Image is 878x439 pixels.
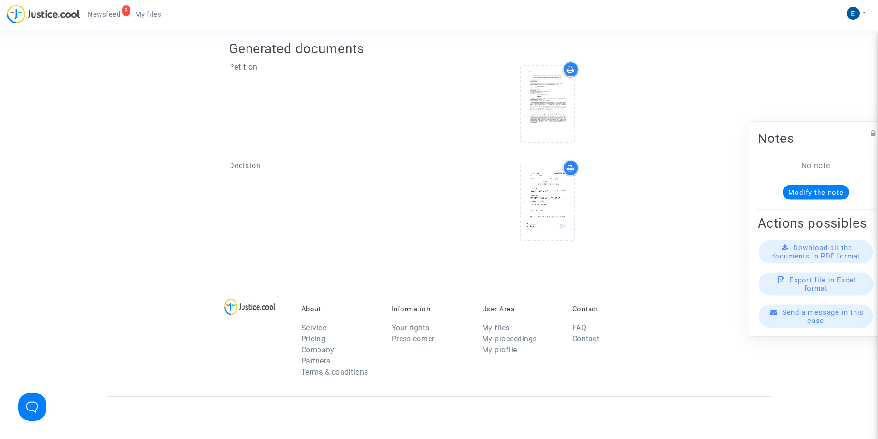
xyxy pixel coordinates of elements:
a: Press corner [392,334,435,343]
a: Contact [572,334,600,343]
h2: Notes [758,130,874,146]
img: logo-lg.svg [224,299,276,315]
a: Company [301,345,335,354]
p: About [301,305,378,313]
h2: Actions possibles [758,215,874,231]
span: My files [135,10,161,18]
button: Modify the note [783,185,849,199]
a: Partners [301,357,330,365]
a: My files [128,7,169,21]
iframe: Help Scout Beacon - Open [18,393,46,421]
span: Send a message in this case [782,308,864,324]
a: 3Newsfeed [80,7,128,21]
span: Newsfeed [88,10,120,18]
p: Contact [572,305,649,313]
a: My profile [482,345,517,354]
a: Your rights [392,323,430,332]
a: My proceedings [482,334,537,343]
p: User Area [482,305,559,313]
div: 3 [122,5,130,16]
div: No note [772,160,860,171]
p: Decision [229,160,432,171]
span: Export file in Excel format [790,275,856,292]
img: jc-logo.svg [7,5,80,23]
h2: Generated documents [229,41,649,57]
a: FAQ [572,323,587,332]
p: Information [392,305,468,313]
img: ACg8ocICGBWcExWuj3iT2MEg9j5dw-yx0VuEqZIV0SNsKSMu=s96-c [847,7,860,20]
a: Service [301,323,327,332]
a: My files [482,323,510,332]
p: Petition [229,61,432,73]
a: Terms & conditions [301,368,368,376]
a: Pricing [301,334,326,343]
span: Download all the documents in PDF format [771,243,860,260]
